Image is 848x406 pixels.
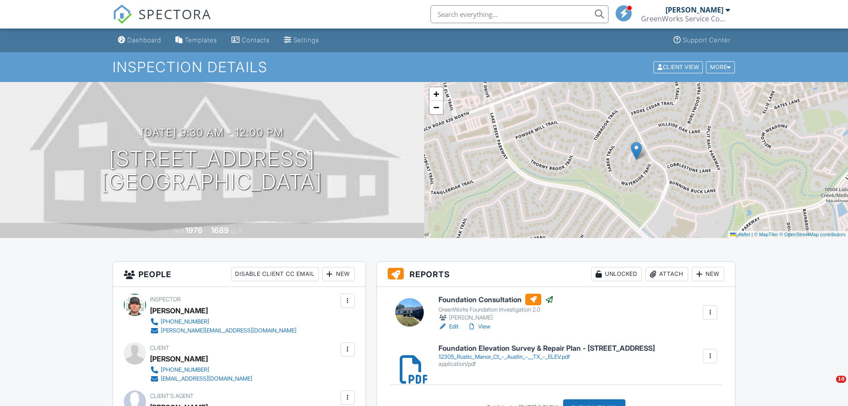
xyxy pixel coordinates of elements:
[230,228,243,234] span: sq. ft.
[751,232,753,237] span: |
[631,142,642,160] img: Marker
[150,304,208,317] div: [PERSON_NAME]
[228,32,273,49] a: Contacts
[438,294,554,305] h6: Foundation Consultation
[150,326,296,335] a: [PERSON_NAME][EMAIL_ADDRESS][DOMAIN_NAME]
[150,344,169,351] span: Client
[779,232,846,237] a: © OpenStreetMap contributors
[836,376,846,383] span: 10
[692,267,724,281] div: New
[242,36,270,44] div: Contacts
[150,393,194,399] span: Client's Agent
[150,365,252,374] a: [PHONE_NUMBER]
[150,296,181,303] span: Inspector
[161,366,209,373] div: [PHONE_NUMBER]
[653,63,705,70] a: Client View
[683,36,730,44] div: Support Center
[150,317,296,326] a: [PHONE_NUMBER]
[377,262,735,287] h3: Reports
[433,88,439,99] span: +
[211,226,229,235] div: 1689
[280,32,323,49] a: Settings
[438,344,655,367] a: Foundation Elevation Survey & Repair Plan - [STREET_ADDRESS] 12305_Rustic_Manor_Ct_-_Austin_-__TX...
[101,147,322,194] h1: [STREET_ADDRESS] [GEOGRAPHIC_DATA]
[185,226,203,235] div: 1976
[141,127,284,139] h3: [DATE] 9:30 am - 12:00 pm
[591,267,642,281] div: Unlocked
[185,36,217,44] div: Templates
[113,262,365,287] h3: People
[641,14,730,23] div: GreenWorks Service Company
[438,306,554,313] div: GreenWorks Foundation Investigation 2.0
[113,59,736,75] h1: Inspection Details
[161,327,296,334] div: [PERSON_NAME][EMAIL_ADDRESS][DOMAIN_NAME]
[113,4,132,24] img: The Best Home Inspection Software - Spectora
[150,352,208,365] div: [PERSON_NAME]
[653,61,703,73] div: Client View
[430,87,443,101] a: Zoom in
[665,5,723,14] div: [PERSON_NAME]
[150,374,252,383] a: [EMAIL_ADDRESS][DOMAIN_NAME]
[670,32,734,49] a: Support Center
[818,376,839,397] iframe: Intercom live chat
[231,267,319,281] div: Disable Client CC Email
[161,375,252,382] div: [EMAIL_ADDRESS][DOMAIN_NAME]
[754,232,778,237] a: © MapTiler
[114,32,165,49] a: Dashboard
[293,36,319,44] div: Settings
[438,353,655,361] div: 12305_Rustic_Manor_Ct_-_Austin_-__TX_-_ELEV.pdf
[430,101,443,114] a: Zoom out
[438,294,554,322] a: Foundation Consultation GreenWorks Foundation Investigation 2.0 [PERSON_NAME]
[113,12,211,31] a: SPECTORA
[433,102,439,113] span: −
[138,4,211,23] span: SPECTORA
[430,5,609,23] input: Search everything...
[645,267,688,281] div: Attach
[161,318,209,325] div: [PHONE_NUMBER]
[438,361,655,368] div: application/pdf
[730,232,750,237] a: Leaflet
[438,322,458,331] a: Edit
[172,32,221,49] a: Templates
[438,313,554,322] div: [PERSON_NAME]
[467,322,491,331] a: View
[438,344,655,353] h6: Foundation Elevation Survey & Repair Plan - [STREET_ADDRESS]
[706,61,735,73] div: More
[127,36,161,44] div: Dashboard
[174,228,184,234] span: Built
[322,267,355,281] div: New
